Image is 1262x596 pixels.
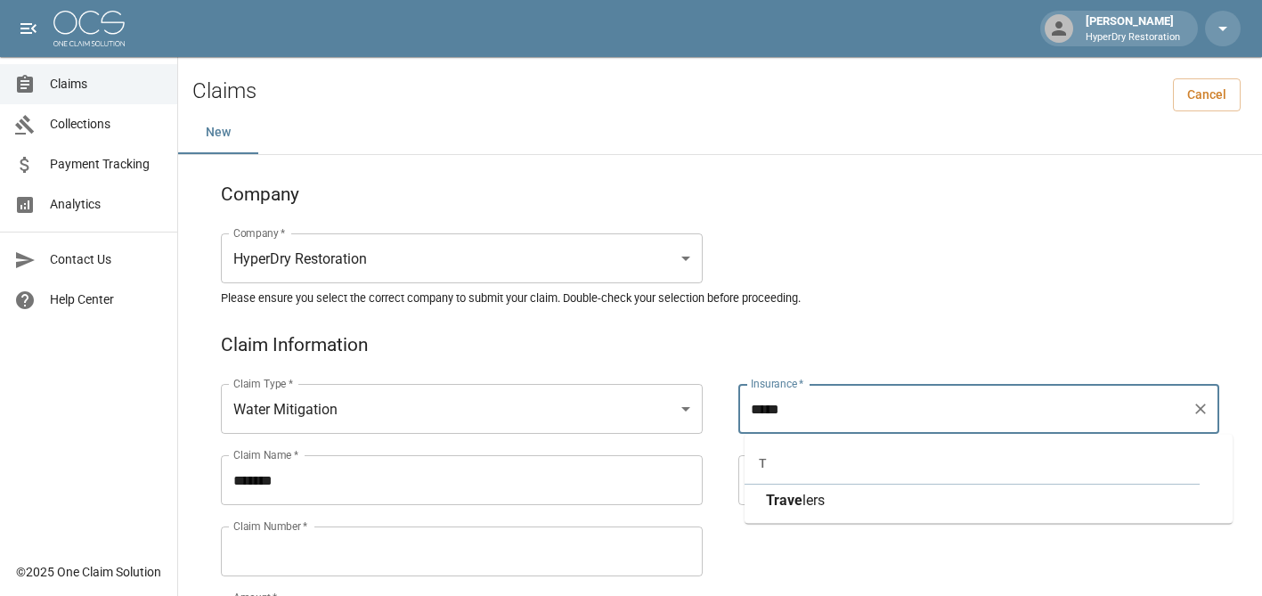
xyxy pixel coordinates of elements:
[50,250,163,269] span: Contact Us
[50,290,163,309] span: Help Center
[16,563,161,581] div: © 2025 One Claim Solution
[50,115,163,134] span: Collections
[192,78,256,104] h2: Claims
[11,11,46,46] button: open drawer
[1086,30,1180,45] p: HyperDry Restoration
[50,155,163,174] span: Payment Tracking
[1188,396,1213,421] button: Clear
[50,75,163,94] span: Claims
[233,225,286,241] label: Company
[1173,78,1241,111] a: Cancel
[221,233,703,283] div: HyperDry Restoration
[233,447,298,462] label: Claim Name
[233,518,307,534] label: Claim Number
[53,11,125,46] img: ocs-logo-white-transparent.png
[802,492,825,509] span: lers
[221,290,1219,306] h5: Please ensure you select the correct company to submit your claim. Double-check your selection be...
[233,376,293,391] label: Claim Type
[50,195,163,214] span: Analytics
[221,384,703,434] div: Water Mitigation
[766,492,802,509] span: Trave
[178,111,258,154] button: New
[751,376,803,391] label: Insurance
[745,442,1233,485] div: T
[1079,12,1187,45] div: [PERSON_NAME]
[178,111,1262,154] div: dynamic tabs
